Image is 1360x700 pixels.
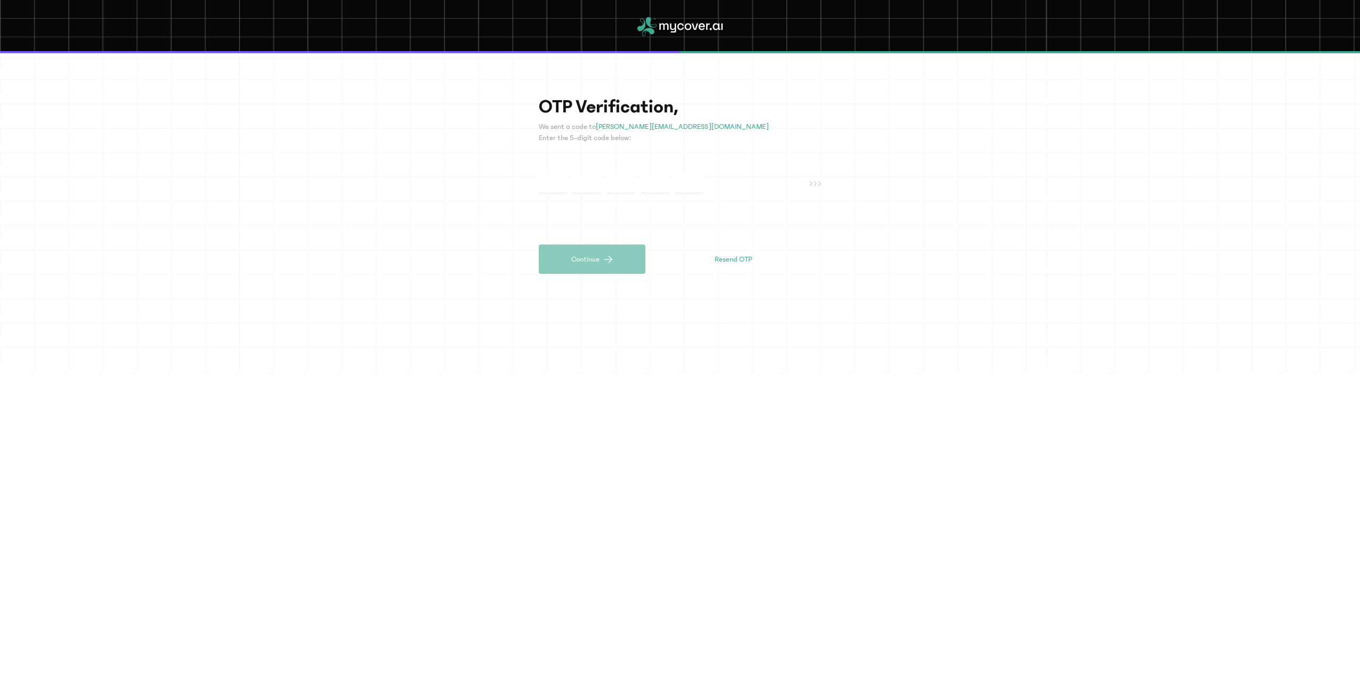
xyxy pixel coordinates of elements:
[596,123,769,131] span: [PERSON_NAME][EMAIL_ADDRESS][DOMAIN_NAME]
[715,254,752,265] span: Resend OTP
[539,96,821,117] h1: OTP Verification,
[539,121,821,133] p: We sent a code to
[539,245,645,274] button: Continue
[709,251,757,268] button: Resend OTP
[539,133,821,144] p: Enter the 5-digit code below:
